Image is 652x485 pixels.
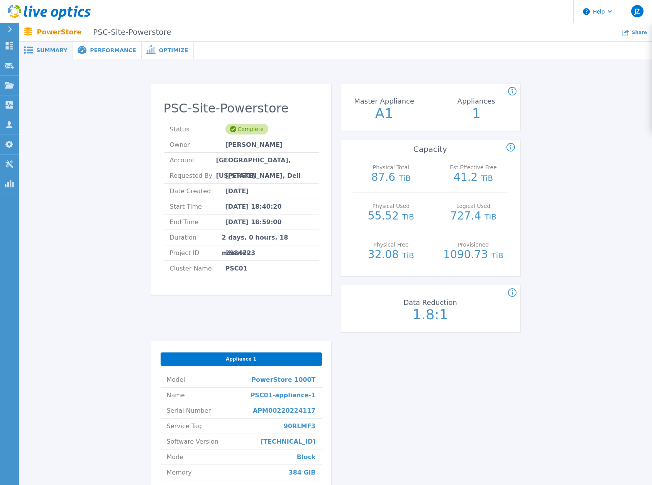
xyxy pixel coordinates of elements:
[225,214,282,230] span: [DATE] 18:59:00
[358,165,423,170] p: Physical Total
[435,98,518,105] p: Appliances
[226,356,256,362] span: Appliance 1
[170,168,225,183] span: Requested By
[357,172,426,184] p: 87.6
[225,261,247,276] span: PSC01
[170,245,225,260] span: Project ID
[399,174,411,183] span: TiB
[389,299,471,306] p: Data Reduction
[225,184,249,199] span: [DATE]
[441,242,506,247] p: Provisioned
[170,199,225,214] span: Start Time
[159,48,188,53] span: Optimize
[632,30,647,35] span: Share
[358,242,423,247] p: Physical Free
[170,261,225,276] span: Cluster Name
[36,48,67,53] span: Summary
[484,212,496,221] span: TiB
[402,212,414,221] span: TiB
[439,211,508,222] p: 727.4
[251,372,315,387] span: PowerStore 1000T
[402,251,414,260] span: TiB
[225,124,268,134] div: Complete
[167,434,218,449] span: Software Version
[167,403,211,418] span: Serial Number
[170,214,225,230] span: End Time
[88,28,171,37] span: PSC-Site-Powerstore
[167,388,185,403] span: Name
[170,122,225,137] span: Status
[164,101,319,116] h2: PSC-Site-Powerstore
[170,153,216,168] span: Account
[225,199,282,214] span: [DATE] 18:40:20
[433,107,520,121] p: 1
[491,251,503,260] span: TiB
[167,465,192,480] span: Memory
[357,211,426,222] p: 55.52
[387,308,474,322] p: 1.8:1
[225,168,301,183] span: [PERSON_NAME], Dell
[481,174,493,183] span: TiB
[167,372,185,387] span: Model
[170,230,222,245] span: Duration
[170,184,225,199] span: Date Created
[341,107,427,121] p: A1
[225,245,256,260] span: 2984723
[289,465,316,480] span: 384 GiB
[225,137,283,152] span: [PERSON_NAME]
[441,203,506,209] p: Logical Used
[284,419,316,434] span: 90RLMF3
[261,434,316,449] span: [TECHNICAL_ID]
[297,449,316,465] span: Block
[439,172,508,184] p: 41.2
[439,249,508,261] p: 1090.73
[167,449,184,465] span: Mode
[343,98,425,105] p: Master Appliance
[222,230,313,245] span: 2 days, 0 hours, 18 minutes
[170,137,225,152] span: Owner
[253,403,316,418] span: APM00220224117
[251,388,316,403] span: PSC01-appliance-1
[441,165,506,170] p: Est.Effective Free
[37,28,171,37] p: PowerStore
[357,249,426,261] p: 32.08
[90,48,136,53] span: Performance
[216,153,312,168] span: [GEOGRAPHIC_DATA], [US_STATE]
[635,8,640,14] span: JZ
[358,203,423,209] p: Physical Used
[167,419,202,434] span: Service Tag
